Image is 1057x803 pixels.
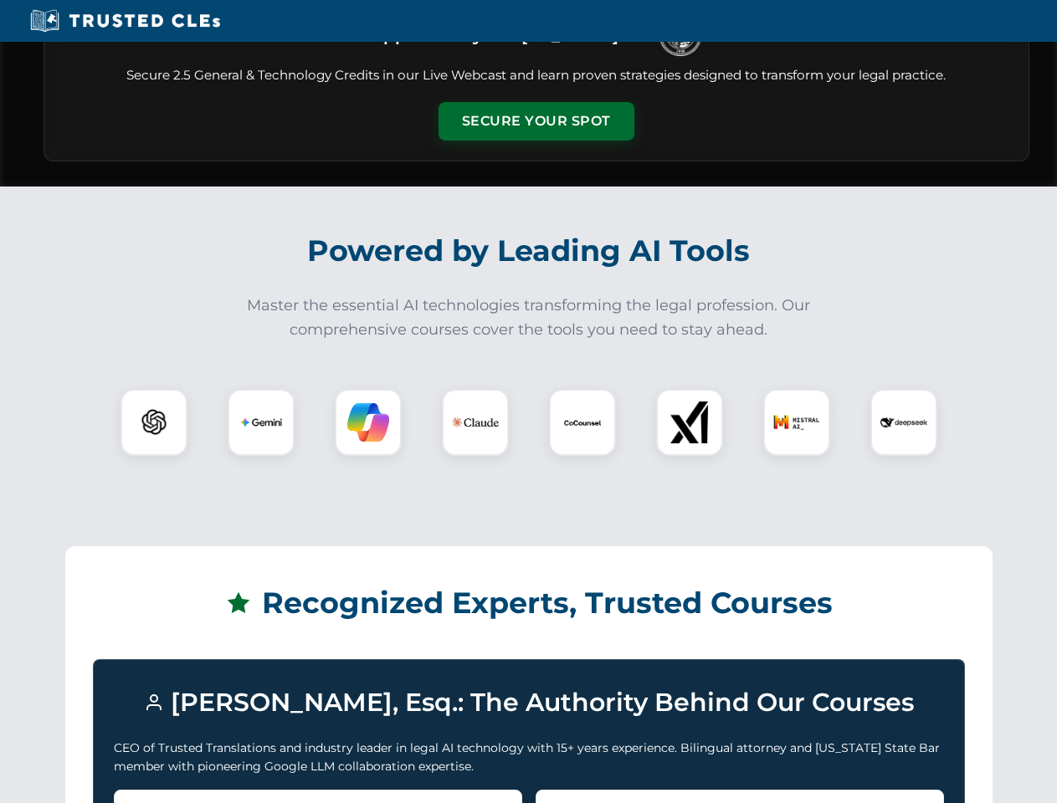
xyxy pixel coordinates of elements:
[439,102,634,141] button: Secure Your Spot
[656,389,723,456] div: xAI
[669,401,711,443] img: xAI Logo
[130,398,178,447] img: ChatGPT Logo
[25,8,225,33] img: Trusted CLEs
[773,399,820,446] img: Mistral AI Logo
[763,389,830,456] div: Mistral AI
[442,389,509,456] div: Claude
[93,574,965,632] h2: Recognized Experts, Trusted Courses
[240,401,282,443] img: Gemini Logo
[880,399,927,446] img: DeepSeek Logo
[228,389,295,456] div: Gemini
[870,389,937,456] div: DeepSeek
[347,401,389,443] img: Copilot Logo
[452,399,499,446] img: Claude Logo
[562,401,603,443] img: CoCounsel Logo
[65,222,993,280] h2: Powered by Leading AI Tools
[121,389,187,456] div: ChatGPT
[64,66,1008,85] p: Secure 2.5 General & Technology Credits in our Live Webcast and learn proven strategies designed ...
[114,739,944,776] p: CEO of Trusted Translations and industry leader in legal AI technology with 15+ years experience....
[549,389,616,456] div: CoCounsel
[335,389,402,456] div: Copilot
[236,294,822,342] p: Master the essential AI technologies transforming the legal profession. Our comprehensive courses...
[114,680,944,725] h3: [PERSON_NAME], Esq.: The Authority Behind Our Courses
